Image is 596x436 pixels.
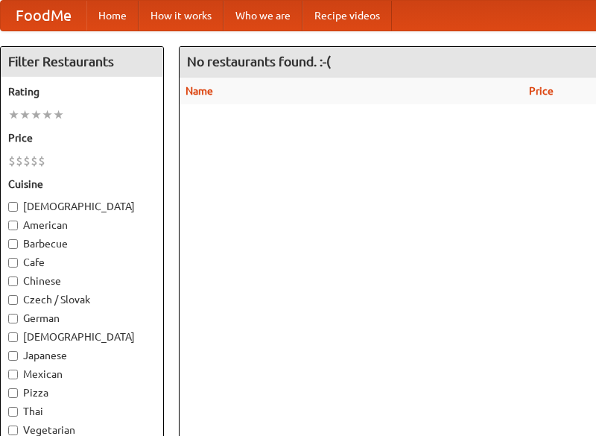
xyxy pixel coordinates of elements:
a: Price [529,85,554,97]
a: FoodMe [1,1,86,31]
li: $ [31,153,38,169]
label: German [8,311,156,326]
label: American [8,218,156,233]
a: Recipe videos [302,1,392,31]
label: [DEMOGRAPHIC_DATA] [8,199,156,214]
li: $ [16,153,23,169]
li: $ [8,153,16,169]
input: Vegetarian [8,426,18,435]
input: Chinese [8,277,18,286]
a: How it works [139,1,223,31]
li: ★ [19,107,31,123]
input: Czech / Slovak [8,295,18,305]
li: ★ [42,107,53,123]
input: Cafe [8,258,18,268]
input: Thai [8,407,18,417]
li: $ [38,153,45,169]
label: Japanese [8,348,156,363]
input: [DEMOGRAPHIC_DATA] [8,202,18,212]
label: Czech / Slovak [8,292,156,307]
input: [DEMOGRAPHIC_DATA] [8,332,18,342]
label: Thai [8,404,156,419]
input: American [8,221,18,230]
ng-pluralize: No restaurants found. :-( [187,54,331,69]
li: ★ [31,107,42,123]
h5: Rating [8,84,156,99]
input: Japanese [8,351,18,361]
input: Barbecue [8,239,18,249]
label: Pizza [8,385,156,400]
label: Barbecue [8,236,156,251]
h5: Cuisine [8,177,156,192]
h4: Filter Restaurants [1,47,163,77]
label: Cafe [8,255,156,270]
label: [DEMOGRAPHIC_DATA] [8,329,156,344]
label: Mexican [8,367,156,382]
h5: Price [8,130,156,145]
input: Pizza [8,388,18,398]
input: Mexican [8,370,18,379]
a: Who we are [223,1,302,31]
input: German [8,314,18,323]
a: Home [86,1,139,31]
a: Name [186,85,213,97]
label: Chinese [8,274,156,288]
li: ★ [8,107,19,123]
li: $ [23,153,31,169]
li: ★ [53,107,64,123]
